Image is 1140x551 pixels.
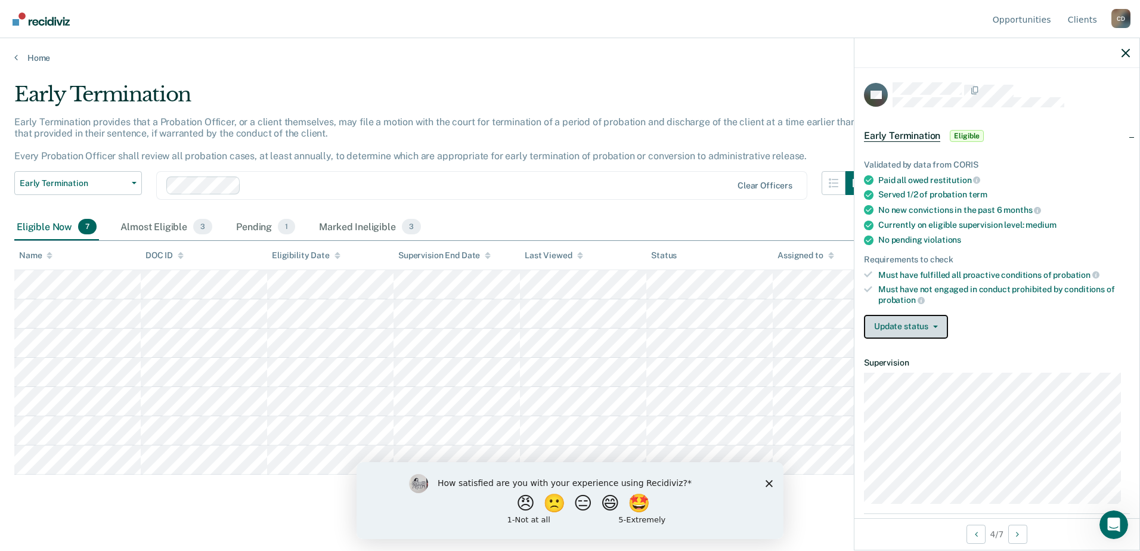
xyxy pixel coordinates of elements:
span: Early Termination [864,130,940,142]
a: Home [14,52,1126,63]
p: Early Termination provides that a Probation Officer, or a client themselves, may file a motion wi... [14,116,856,162]
div: Early Termination [14,82,869,116]
span: 3 [402,219,421,234]
div: Name [19,250,52,261]
div: No pending [878,235,1130,245]
div: Must have not engaged in conduct prohibited by conditions of [878,284,1130,305]
div: DOC ID [145,250,184,261]
div: Early TerminationEligible [854,117,1139,155]
dt: Supervision [864,358,1130,368]
div: 4 / 7 [854,518,1139,550]
span: Eligible [950,130,984,142]
span: probation [878,295,925,305]
span: 3 [193,219,212,234]
div: Pending [234,214,298,240]
button: Profile dropdown button [1111,9,1130,28]
div: Assigned to [777,250,834,261]
button: Next Opportunity [1008,525,1027,544]
div: Must have fulfilled all proactive conditions of [878,270,1130,280]
span: months [1003,205,1041,215]
div: Eligible Now [14,214,99,240]
div: Eligibility Date [272,250,340,261]
span: 7 [78,219,97,234]
button: Update status [864,315,948,339]
div: Served 1/2 of probation [878,190,1130,200]
div: Last Viewed [525,250,583,261]
iframe: Survey by Kim from Recidiviz [357,462,783,539]
button: Previous Opportunity [966,525,986,544]
div: Currently on eligible supervision level: [878,220,1130,230]
span: violations [924,235,961,244]
span: term [969,190,987,199]
span: probation [1053,270,1099,280]
div: Marked Ineligible [317,214,423,240]
div: C D [1111,9,1130,28]
div: Almost Eligible [118,214,215,240]
div: No new convictions in the past 6 [878,205,1130,215]
span: Early Termination [20,178,127,188]
span: medium [1026,220,1056,230]
iframe: Intercom live chat [1099,510,1128,539]
div: Requirements to check [864,255,1130,265]
div: Validated by data from CORIS [864,160,1130,170]
div: Paid all owed [878,175,1130,185]
div: Clear officers [738,181,792,191]
img: Recidiviz [13,13,70,26]
div: Supervision End Date [398,250,491,261]
span: 1 [278,219,295,234]
span: restitution [930,175,980,185]
div: Status [651,250,677,261]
